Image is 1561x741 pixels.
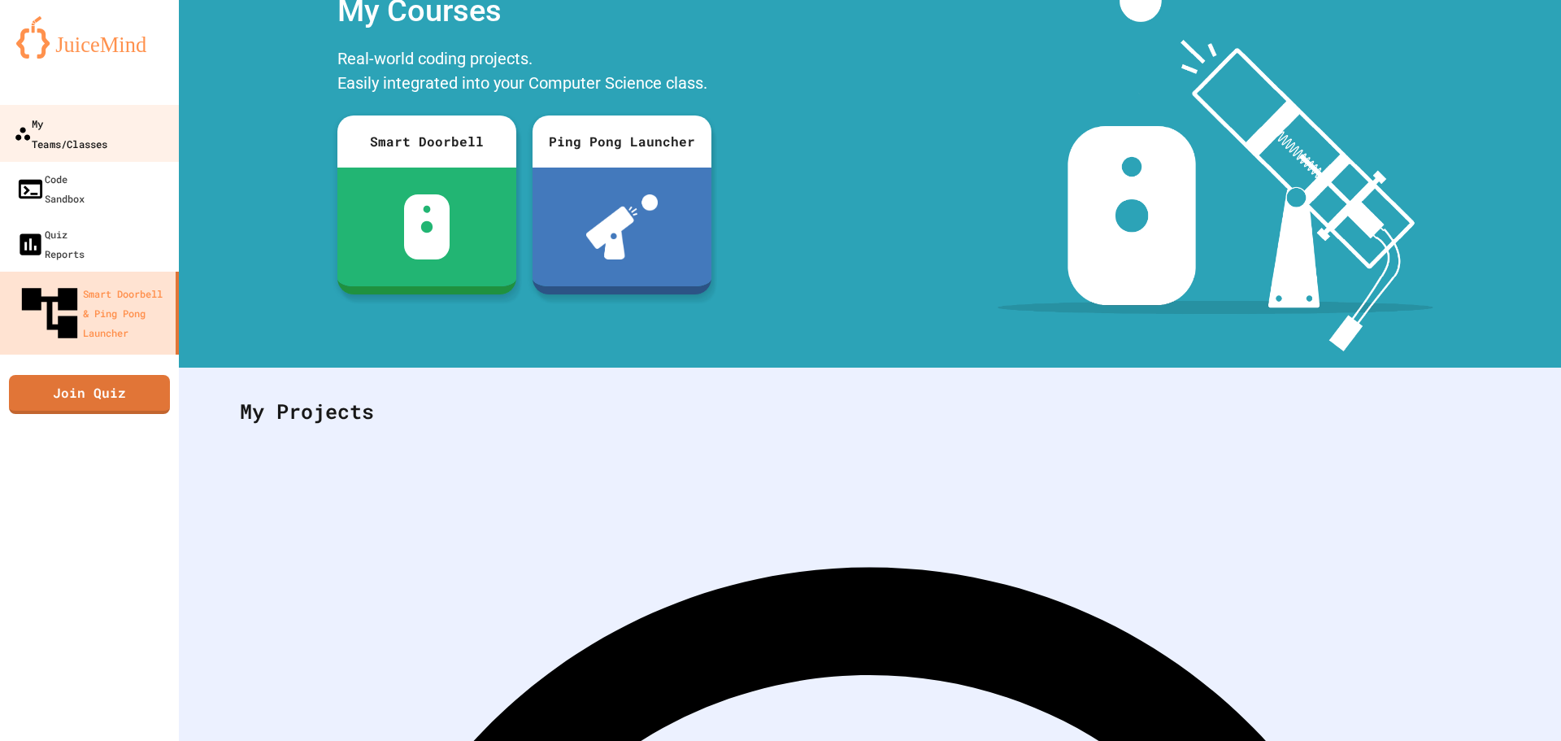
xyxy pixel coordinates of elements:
div: Quiz Reports [16,224,85,264]
a: Join Quiz [9,375,170,414]
div: Smart Doorbell [337,116,516,168]
div: Smart Doorbell & Ping Pong Launcher [16,280,169,347]
img: sdb-white.svg [404,194,450,259]
div: Ping Pong Launcher [533,116,711,168]
img: logo-orange.svg [16,16,163,59]
div: My Projects [224,380,1516,443]
img: ppl-with-ball.png [586,194,659,259]
div: Code Sandbox [16,169,85,208]
div: My Teams/Classes [14,113,107,153]
div: Real-world coding projects. Easily integrated into your Computer Science class. [329,42,720,103]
